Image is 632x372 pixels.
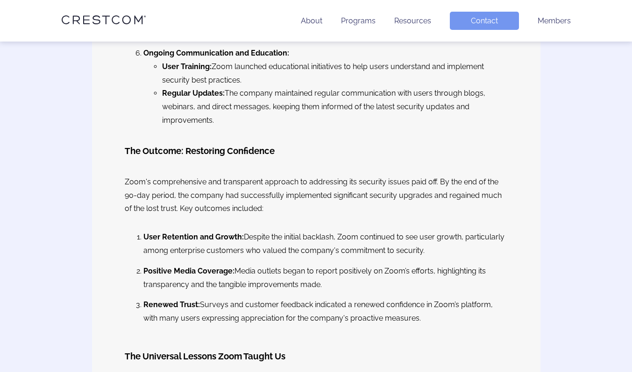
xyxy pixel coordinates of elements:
[162,89,225,98] b: Regular Updates:
[538,16,571,25] a: Members
[394,16,431,25] a: Resources
[162,62,212,71] b: User Training:
[143,265,508,292] li: Media outlets began to report positively on Zoom’s efforts, highlighting its transparency and the...
[143,300,200,309] b: Renewed Trust:
[341,16,376,25] a: Programs
[143,232,244,241] b: User Retention and Growth:
[125,349,285,365] h3: The Universal Lessons Zoom Taught Us
[162,87,508,127] li: The company maintained regular communication with users through blogs, webinars, and direct messa...
[143,231,508,258] li: Despite the initial backlash, Zoom continued to see user growth, particularly among enterprise cu...
[143,267,234,275] b: Positive Media Coverage:
[301,16,322,25] a: About
[125,143,275,159] h3: The Outcome: Restoring Confidence
[450,12,519,30] a: Contact
[143,49,289,57] b: Ongoing Communication and Education:
[143,298,508,325] li: Surveys and customer feedback indicated a renewed confidence in Zoom’s platform, with many users ...
[162,60,508,87] li: Zoom launched educational initiatives to help users understand and implement security best practi...
[125,175,508,216] p: Zoom's comprehensive and transparent approach to addressing its security issues paid off. By the ...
